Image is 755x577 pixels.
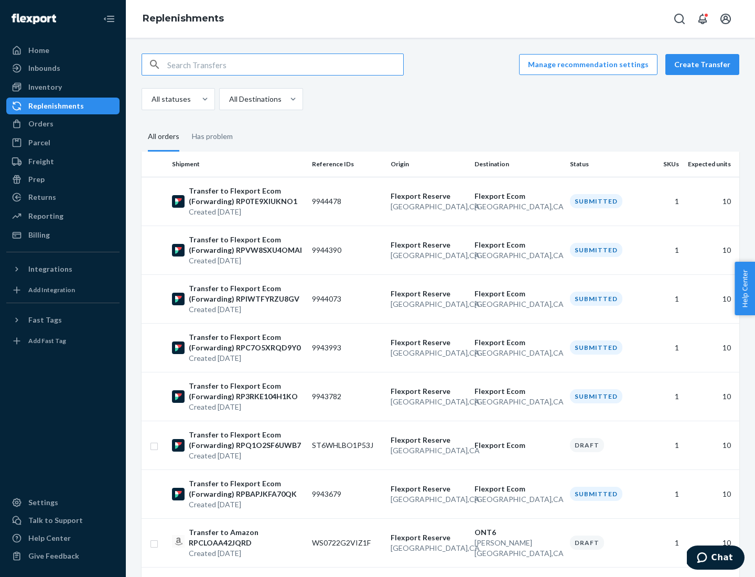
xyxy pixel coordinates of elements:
td: 10 [683,421,739,469]
td: 9944390 [308,226,386,274]
iframe: Opens a widget where you can chat to one of our agents [687,546,745,572]
p: [GEOGRAPHIC_DATA] , CA [474,348,562,358]
button: Open account menu [715,8,736,29]
td: 1 [644,274,683,323]
p: [GEOGRAPHIC_DATA] , CA [391,543,466,553]
td: 1 [644,323,683,372]
a: Returns [6,189,120,206]
a: Home [6,42,120,59]
td: 1 [644,226,683,274]
div: Freight [28,156,54,167]
td: 9943782 [308,372,386,421]
td: WS0722G2VIZ1F [308,518,386,567]
div: Add Integration [28,285,75,294]
p: Created [DATE] [189,451,304,461]
p: Flexport Reserve [391,484,466,494]
p: [GEOGRAPHIC_DATA] , CA [391,299,466,309]
a: Replenishments [143,13,224,24]
a: Add Integration [6,282,120,298]
th: Origin [386,152,470,177]
div: Home [28,45,49,56]
th: Expected units [683,152,739,177]
button: Create Transfer [665,54,739,75]
p: [GEOGRAPHIC_DATA] , CA [474,250,562,261]
input: Search Transfers [167,54,403,75]
a: Help Center [6,530,120,547]
div: Parcel [28,137,50,148]
p: Flexport Reserve [391,532,466,543]
p: Created [DATE] [189,304,304,315]
td: 10 [683,469,739,518]
button: Fast Tags [6,312,120,328]
p: Flexport Ecom [474,240,562,250]
p: ONT6 [474,527,562,538]
div: Reporting [28,211,63,221]
div: Fast Tags [28,315,62,325]
div: Has problem [192,123,233,150]
div: Inventory [28,82,62,92]
p: [GEOGRAPHIC_DATA] , CA [474,201,562,212]
div: Submitted [570,389,622,403]
td: 10 [683,372,739,421]
a: Parcel [6,134,120,151]
p: Flexport Reserve [391,337,466,348]
a: Replenishments [6,98,120,114]
div: Submitted [570,487,622,501]
div: All Destinations [229,94,282,104]
p: [GEOGRAPHIC_DATA] , CA [391,397,466,407]
p: Flexport Ecom [474,440,562,451]
button: Manage recommendation settings [519,54,657,75]
p: Created [DATE] [189,255,304,266]
td: 9943993 [308,323,386,372]
a: Inbounds [6,60,120,77]
td: 10 [683,274,739,323]
p: Transfer to Flexport Ecom (Forwarding) RPBAPJKFA70QK [189,478,304,499]
p: Flexport Ecom [474,288,562,299]
p: Transfer to Flexport Ecom (Forwarding) RP0TE9XIUKNO1 [189,186,304,207]
p: Created [DATE] [189,548,304,559]
div: All orders [148,123,179,152]
p: [GEOGRAPHIC_DATA] , CA [391,201,466,212]
p: Flexport Ecom [474,337,562,348]
th: Status [566,152,644,177]
div: Help Center [28,533,71,543]
td: 1 [644,518,683,567]
div: Submitted [570,292,622,306]
td: 1 [644,372,683,421]
button: Integrations [6,261,120,277]
button: Open Search Box [669,8,690,29]
a: Add Fast Tag [6,333,120,349]
div: Draft [570,438,604,452]
td: 1 [644,469,683,518]
div: Submitted [570,243,622,257]
p: Flexport Reserve [391,435,466,445]
p: Transfer to Flexport Ecom (Forwarding) RP3RKE104H1KO [189,381,304,402]
a: Billing [6,227,120,243]
p: [GEOGRAPHIC_DATA] , CA [391,348,466,358]
p: Flexport Reserve [391,288,466,299]
p: Created [DATE] [189,207,304,217]
input: All Destinations [228,94,229,104]
th: SKUs [644,152,683,177]
td: 1 [644,421,683,469]
div: Add Fast Tag [28,336,66,345]
a: Prep [6,171,120,188]
p: Transfer to Flexport Ecom (Forwarding) RPIWTFYRZU8GV [189,283,304,304]
th: Destination [470,152,566,177]
div: Inbounds [28,63,60,73]
p: Flexport Ecom [474,484,562,494]
p: [GEOGRAPHIC_DATA] , CA [474,494,562,505]
button: Open notifications [692,8,713,29]
p: Created [DATE] [189,499,304,510]
div: Integrations [28,264,72,274]
button: Give Feedback [6,548,120,564]
p: Transfer to Flexport Ecom (Forwarding) RPVW8SXU4OMAI [189,234,304,255]
ol: breadcrumbs [134,4,232,34]
p: [GEOGRAPHIC_DATA] , CA [391,494,466,505]
div: Submitted [570,340,622,355]
a: Reporting [6,208,120,225]
div: Prep [28,174,45,185]
a: Freight [6,153,120,170]
button: Help Center [735,262,755,315]
p: [GEOGRAPHIC_DATA] , CA [391,445,466,456]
